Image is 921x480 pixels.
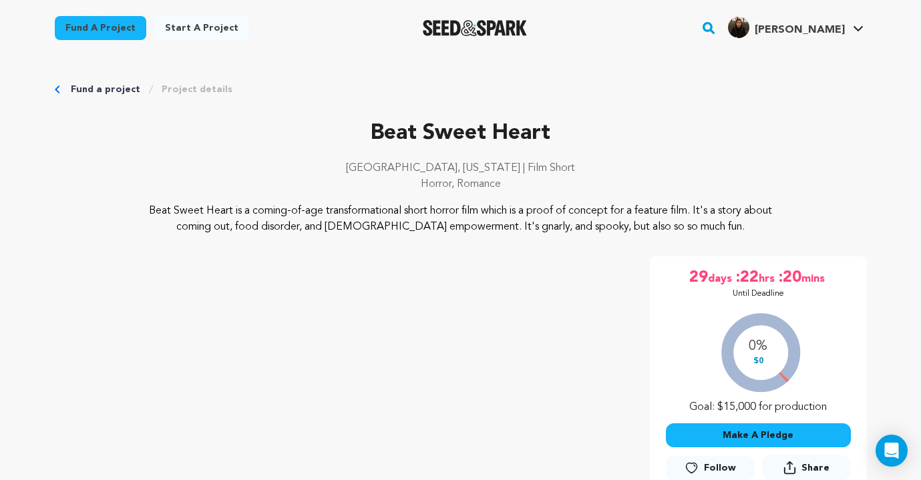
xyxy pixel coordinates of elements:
[689,267,708,288] span: 29
[55,160,867,176] p: [GEOGRAPHIC_DATA], [US_STATE] | Film Short
[801,267,827,288] span: mins
[728,17,845,38] div: Mariya S.'s Profile
[423,20,528,36] img: Seed&Spark Logo Dark Mode
[162,83,232,96] a: Project details
[777,267,801,288] span: :20
[733,288,784,299] p: Until Deadline
[725,14,866,38] a: Mariya S.'s Profile
[55,117,867,150] p: Beat Sweet Heart
[725,14,866,42] span: Mariya S.'s Profile
[735,267,759,288] span: :22
[55,83,867,96] div: Breadcrumb
[759,267,777,288] span: hrs
[704,461,736,475] span: Follow
[801,461,830,475] span: Share
[666,456,754,480] button: Follow
[708,267,735,288] span: days
[755,25,845,35] span: [PERSON_NAME]
[666,423,851,447] button: Make A Pledge
[728,17,749,38] img: f1767e158fc15795.jpg
[423,20,528,36] a: Seed&Spark Homepage
[136,203,785,235] p: Beat Sweet Heart is a coming-of-age transformational short horror film which is a proof of concep...
[55,176,867,192] p: Horror, Romance
[154,16,249,40] a: Start a project
[876,435,908,467] div: Open Intercom Messenger
[762,455,850,480] button: Share
[71,83,140,96] a: Fund a project
[55,16,146,40] a: Fund a project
